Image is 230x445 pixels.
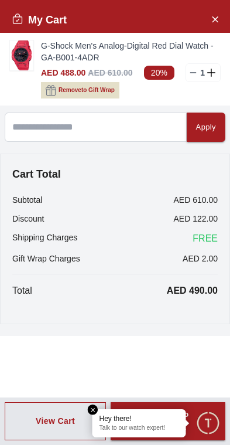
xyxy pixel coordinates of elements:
h4: Cart Total [12,166,218,182]
button: View Cart [5,402,106,441]
button: Close Account [205,9,224,28]
span: AED 610.00 [88,68,132,77]
div: View Cart [36,415,75,427]
p: Gift Wrap Charges [12,253,80,264]
p: AED 122.00 [174,213,218,225]
div: Apply [196,121,216,134]
p: Total [12,284,32,298]
a: G-Shock Men's Analog-Digital Red Dial Watch - GA-B001-4ADR [41,40,221,63]
p: AED 610.00 [174,194,218,206]
p: Discount [12,213,44,225]
p: Talk to our watch expert! [99,424,179,433]
div: Proceed to Checkout [132,408,204,435]
em: Close tooltip [88,405,98,415]
div: Hey there! [99,414,179,423]
img: ... [10,40,33,70]
p: Shipping Charges [12,232,77,246]
p: 1 [198,67,207,79]
h2: My Cart [12,12,67,28]
span: Remove to Gift Wrap [59,84,115,96]
p: AED 2.00 [183,253,218,264]
div: Chat Widget [195,410,221,436]
button: Proceed to Checkout [111,402,225,441]
button: Removeto Gift Wrap [41,82,119,98]
span: AED 488.00 [41,68,85,77]
p: AED 490.00 [167,284,218,298]
span: FREE [193,232,218,246]
button: Apply [187,113,225,142]
span: 20% [144,66,174,80]
p: Subtotal [12,194,42,206]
